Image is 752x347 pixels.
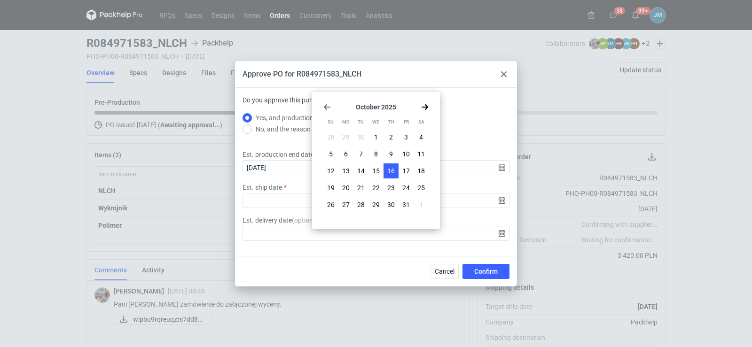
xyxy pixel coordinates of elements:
span: 28 [327,132,335,142]
svg: Go back 1 month [323,103,331,111]
div: Fr [399,115,414,130]
button: Mon Sep 29 2025 [338,130,353,145]
span: 4 [419,132,423,142]
button: Fri Oct 10 2025 [399,147,414,162]
span: 14 [357,166,365,176]
span: 3 [404,132,408,142]
span: 19 [327,183,335,193]
button: Confirm [462,264,509,279]
svg: Go forward 1 month [421,103,429,111]
button: Sun Sep 28 2025 [323,130,338,145]
span: Cancel [435,268,454,275]
button: Thu Oct 09 2025 [384,147,399,162]
div: Tu [353,115,368,130]
span: 31 [402,200,410,209]
span: 27 [342,200,350,209]
span: 6 [344,149,348,159]
button: Tue Oct 14 2025 [353,163,368,178]
span: 1 [374,132,378,142]
span: 22 [372,183,380,193]
div: Approve PO for R084971583_NLCH [243,69,361,79]
button: Fri Oct 24 2025 [399,180,414,195]
span: 30 [357,132,365,142]
button: Tue Oct 21 2025 [353,180,368,195]
span: 5 [329,149,333,159]
button: Sat Nov 01 2025 [414,197,429,212]
button: Wed Oct 08 2025 [368,147,384,162]
button: Fri Oct 31 2025 [399,197,414,212]
button: Wed Oct 01 2025 [368,130,384,145]
button: Sat Oct 25 2025 [414,180,429,195]
button: Mon Oct 06 2025 [338,147,353,162]
span: ( optional ) [292,216,321,224]
span: 13 [342,166,350,176]
section: October 2025 [323,103,429,111]
button: Tue Sep 30 2025 [353,130,368,145]
div: Th [384,115,399,130]
button: Wed Oct 29 2025 [368,197,384,212]
button: Thu Oct 30 2025 [384,197,399,212]
label: Do you approve this purchase order? [243,95,349,112]
div: Su [323,115,338,130]
span: 25 [417,183,425,193]
button: Sat Oct 11 2025 [414,147,429,162]
span: 7 [359,149,363,159]
span: 20 [342,183,350,193]
button: Sat Oct 18 2025 [414,163,429,178]
span: 10 [402,149,410,159]
span: 16 [387,166,395,176]
label: Est. delivery date [243,216,321,225]
span: 26 [327,200,335,209]
button: Tue Oct 28 2025 [353,197,368,212]
button: Wed Oct 22 2025 [368,180,384,195]
span: 21 [357,183,365,193]
button: Wed Oct 15 2025 [368,163,384,178]
span: 24 [402,183,410,193]
button: Sun Oct 05 2025 [323,147,338,162]
span: 17 [402,166,410,176]
span: 30 [387,200,395,209]
button: Mon Oct 27 2025 [338,197,353,212]
span: 11 [417,149,425,159]
button: Sun Oct 12 2025 [323,163,338,178]
div: Sa [414,115,429,130]
label: Est. ship date [243,183,282,192]
button: Sun Oct 19 2025 [323,180,338,195]
span: 2 [389,132,393,142]
span: 12 [327,166,335,176]
button: Fri Oct 17 2025 [399,163,414,178]
button: Sat Oct 04 2025 [414,130,429,145]
button: Fri Oct 03 2025 [399,130,414,145]
div: We [368,115,383,130]
span: 8 [374,149,378,159]
span: 18 [417,166,425,176]
span: 23 [387,183,395,193]
span: 9 [389,149,393,159]
span: 28 [357,200,365,209]
span: 15 [372,166,380,176]
span: 29 [372,200,380,209]
div: Mo [338,115,353,130]
button: Cancel [431,264,459,279]
button: Mon Oct 20 2025 [338,180,353,195]
button: Sun Oct 26 2025 [323,197,338,212]
button: Thu Oct 23 2025 [384,180,399,195]
span: Confirm [474,268,498,275]
span: 29 [342,132,350,142]
button: Thu Oct 02 2025 [384,130,399,145]
span: 1 [419,200,423,209]
button: Thu Oct 16 2025 [384,163,399,178]
button: Mon Oct 13 2025 [338,163,353,178]
label: Est. production end date [243,150,314,159]
button: Tue Oct 07 2025 [353,147,368,162]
